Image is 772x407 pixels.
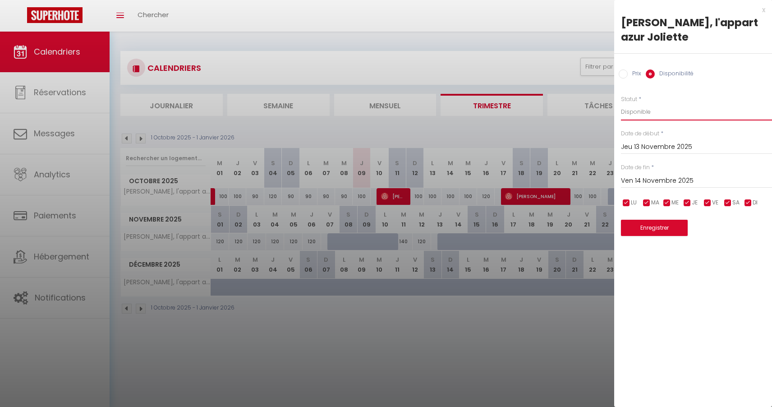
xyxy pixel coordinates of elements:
span: VE [712,199,718,207]
label: Prix [628,69,641,79]
div: [PERSON_NAME], l'appart azur Joliette [621,15,765,44]
label: Statut [621,95,637,104]
span: MA [651,199,659,207]
span: LU [631,199,637,207]
label: Date de début [621,129,659,138]
span: DI [753,199,758,207]
label: Date de fin [621,163,650,172]
span: JE [692,199,698,207]
span: ME [671,199,679,207]
div: x [614,5,765,15]
label: Disponibilité [655,69,694,79]
button: Enregistrer [621,220,688,236]
span: SA [732,199,740,207]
